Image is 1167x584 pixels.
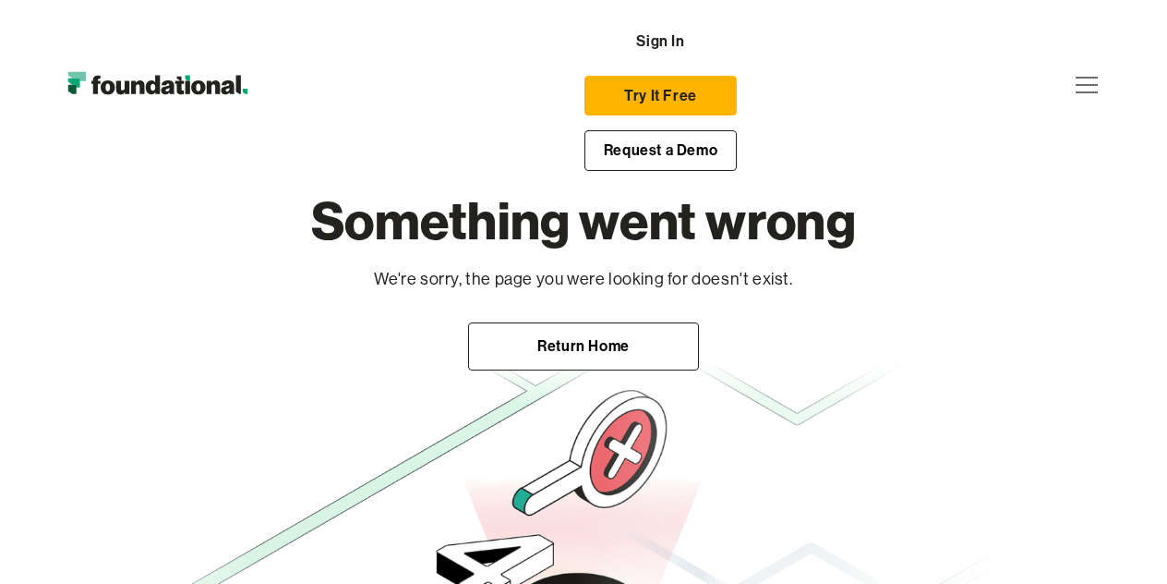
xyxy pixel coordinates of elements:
h1: Something went wrong [311,189,857,251]
div: menu [1065,63,1109,107]
iframe: Chat Widget [1075,495,1167,584]
a: Try It Free [584,76,737,116]
img: Foundational Logo [58,67,257,103]
p: We're sorry, the page you were looking for doesn't exist. [311,266,857,294]
a: Sign In [584,22,737,61]
a: Return Home [468,322,699,371]
a: home [58,67,257,103]
a: Request a Demo [584,130,737,171]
